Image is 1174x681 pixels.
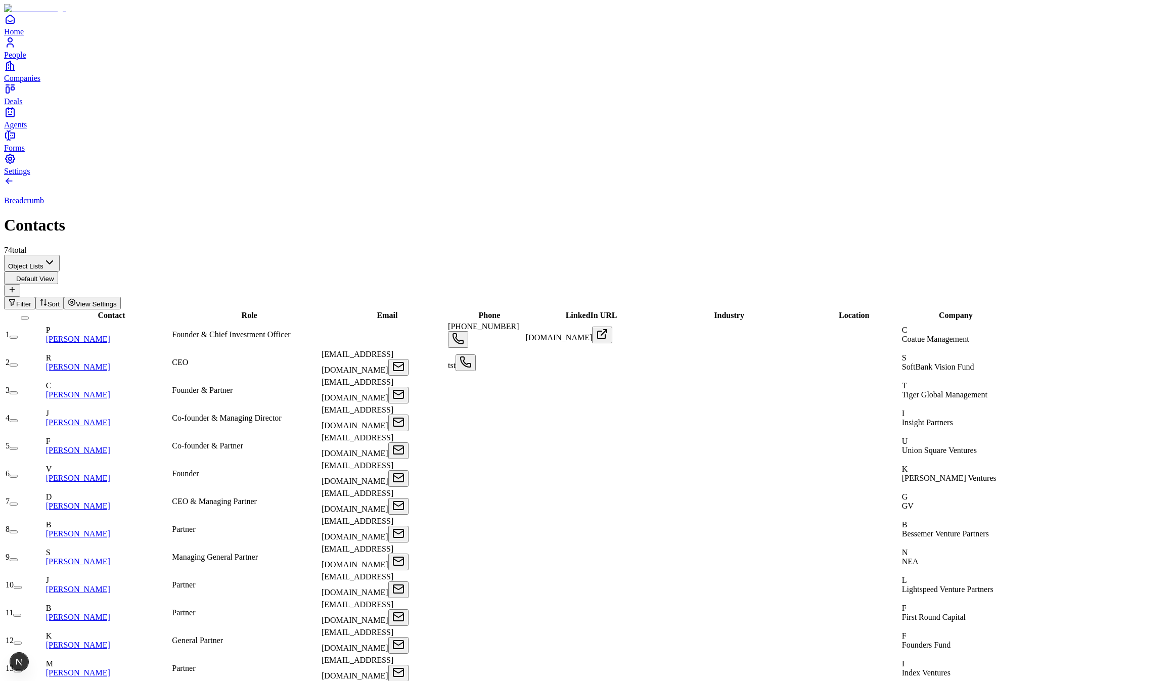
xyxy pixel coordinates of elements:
a: Settings [4,153,1170,175]
span: [EMAIL_ADDRESS][DOMAIN_NAME] [322,572,393,597]
a: [PERSON_NAME] [46,335,110,343]
span: 7 [6,497,10,506]
span: Tiger Global Management [902,390,987,399]
button: Open [448,331,468,348]
span: [EMAIL_ADDRESS][DOMAIN_NAME] [322,544,393,569]
span: Partner [172,525,195,533]
span: Coatue Management [902,335,969,343]
div: B [46,520,170,529]
div: M [46,659,170,668]
div: B [46,604,170,613]
span: Founder & Partner [172,386,233,394]
img: Item Brain Logo [4,4,66,13]
span: General Partner [172,636,223,645]
button: Open [456,354,476,371]
span: Partner [172,580,195,589]
span: Bessemer Venture Partners [902,529,989,538]
span: Companies [4,74,40,82]
button: Filter [4,297,35,309]
span: 6 [6,469,10,478]
span: 2 [6,358,10,367]
a: People [4,36,1170,59]
div: F [902,631,1003,641]
span: Email [377,311,398,320]
button: Open [388,637,409,654]
div: FFirst Round Capital [902,604,1003,622]
span: Home [4,27,24,36]
div: IIndex Ventures [902,659,1003,677]
span: [EMAIL_ADDRESS][DOMAIN_NAME] [322,628,393,652]
span: [PHONE_NUMBER] [448,322,519,331]
div: F [902,604,1003,613]
button: Open [388,415,409,431]
span: [EMAIL_ADDRESS][DOMAIN_NAME] [322,489,393,513]
a: [PERSON_NAME] [46,446,110,455]
span: Founder [172,469,199,478]
span: Index Ventures [902,668,951,677]
span: 3 [6,386,10,394]
span: tst [448,361,456,370]
span: [EMAIL_ADDRESS][DOMAIN_NAME] [322,433,393,458]
div: J [46,576,170,585]
div: F [46,437,170,446]
span: [EMAIL_ADDRESS][DOMAIN_NAME] [322,405,393,430]
a: [PERSON_NAME] [46,641,110,649]
div: G [902,492,1003,502]
div: 74 total [4,246,1170,255]
span: [EMAIL_ADDRESS][DOMAIN_NAME] [322,461,393,485]
div: UUnion Square Ventures [902,437,1003,455]
span: [EMAIL_ADDRESS][DOMAIN_NAME] [322,378,393,402]
span: Co-founder & Managing Director [172,414,281,422]
a: Companies [4,60,1170,82]
div: S [902,353,1003,362]
a: Home [4,13,1170,36]
span: GV [902,502,914,510]
div: CCoatue Management [902,326,1003,344]
span: Company [939,311,973,320]
span: [EMAIL_ADDRESS][DOMAIN_NAME] [322,517,393,541]
div: K[PERSON_NAME] Ventures [902,465,1003,483]
span: Managing General Partner [172,553,258,561]
a: Deals [4,83,1170,106]
div: P [46,326,170,335]
span: 4 [6,414,10,422]
span: Co-founder & Partner [172,441,243,450]
span: 10 [6,580,14,589]
span: SoftBank Vision Fund [902,362,974,371]
span: Contact [98,311,125,320]
button: Open [388,498,409,515]
span: [DOMAIN_NAME] [526,333,593,342]
a: [PERSON_NAME] [46,529,110,538]
span: 1 [6,330,10,339]
button: Open [388,581,409,598]
div: R [46,353,170,362]
span: Lightspeed Venture Partners [902,585,994,594]
span: Forms [4,144,25,152]
span: Settings [4,167,30,175]
div: T [902,381,1003,390]
span: Role [242,311,257,320]
button: Open [592,327,612,343]
a: [PERSON_NAME] [46,418,110,427]
span: First Round Capital [902,613,966,621]
span: Insight Partners [902,418,953,427]
span: [PERSON_NAME] Ventures [902,474,997,482]
span: Founders Fund [902,641,951,649]
button: Open [388,442,409,459]
span: Filter [16,300,31,308]
div: C [902,326,1003,335]
span: Sort [48,300,60,308]
div: J [46,409,170,418]
button: Open [388,470,409,487]
span: Deals [4,97,22,106]
div: I [902,659,1003,668]
button: Default View [4,271,58,284]
a: Forms [4,129,1170,152]
div: S [46,548,170,557]
span: People [4,51,26,59]
span: LinkedIn URL [566,311,617,320]
div: U [902,437,1003,446]
span: CEO [172,358,188,367]
h1: Contacts [4,216,1170,235]
div: B [902,520,1003,529]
